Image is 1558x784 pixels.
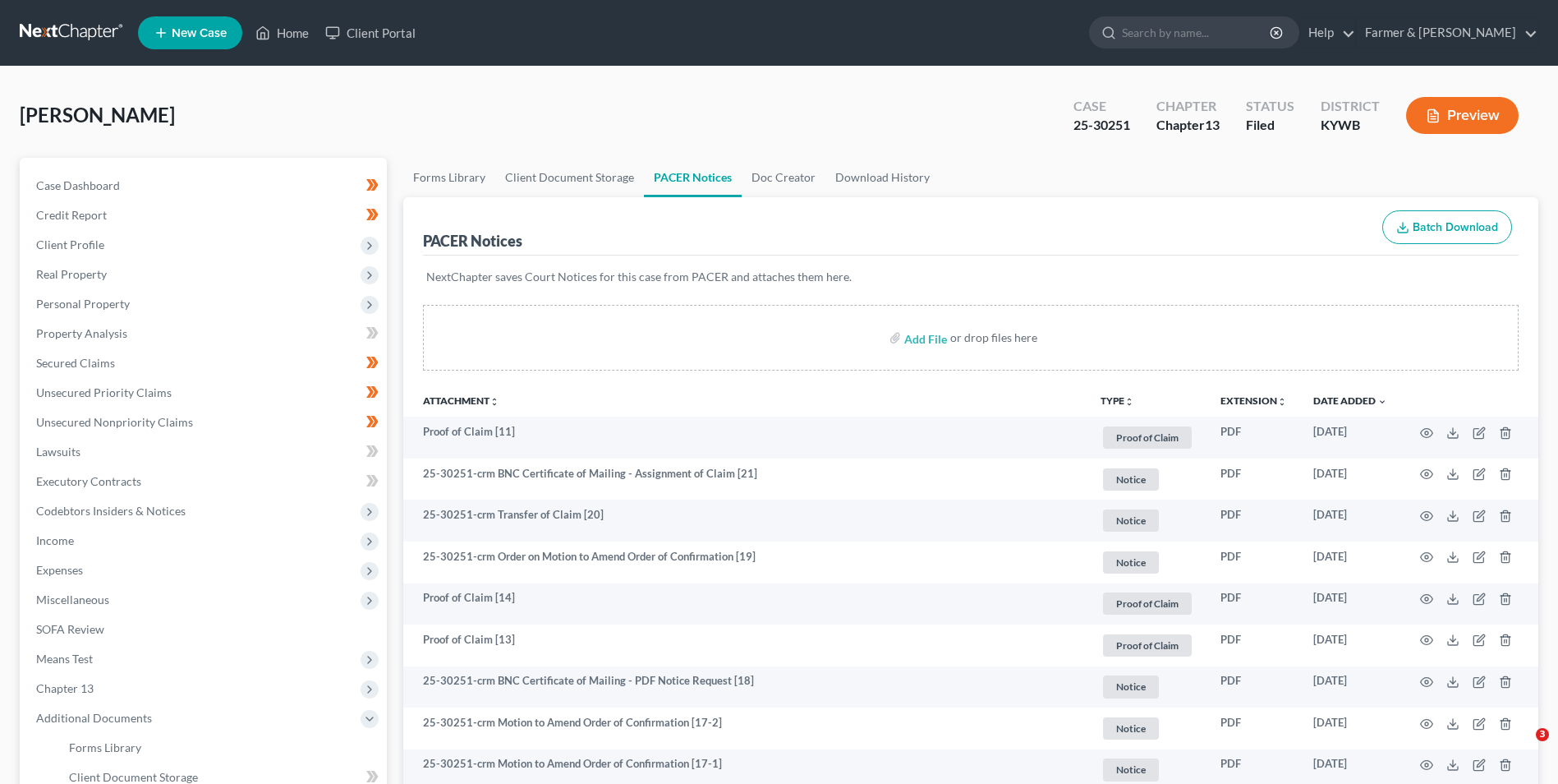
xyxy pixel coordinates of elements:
[1220,394,1287,407] a: Extensionunfold_more
[247,18,317,48] a: Home
[1246,116,1294,135] div: Filed
[1321,116,1380,135] div: KYWB
[1101,715,1194,742] a: Notice
[1124,397,1134,407] i: unfold_more
[1277,397,1287,407] i: unfold_more
[1300,625,1400,666] td: [DATE]
[1502,728,1542,768] iframe: Intercom live chat
[495,158,644,197] a: Client Document Storage
[1103,593,1192,615] span: Proof of Claim
[36,474,141,488] span: Executory Contracts
[1300,708,1400,749] td: [DATE]
[1101,549,1194,576] a: Notice
[426,269,1515,285] p: NextChapter saves Court Notices for this case from PACER and attaches them here.
[1300,583,1400,625] td: [DATE]
[23,467,387,496] a: Executory Contracts
[1406,97,1519,134] button: Preview
[23,348,387,378] a: Secured Claims
[69,740,141,754] span: Forms Library
[950,330,1037,346] div: or drop files here
[317,18,424,48] a: Client Portal
[36,326,127,340] span: Property Analysis
[1073,97,1130,116] div: Case
[1101,590,1194,617] a: Proof of Claim
[36,238,104,251] span: Client Profile
[1300,500,1400,542] td: [DATE]
[23,408,387,437] a: Unsecured Nonpriority Claims
[23,378,387,408] a: Unsecured Priority Claims
[1073,116,1130,135] div: 25-30251
[1101,396,1134,407] button: TYPEunfold_more
[1246,97,1294,116] div: Status
[1413,220,1498,234] span: Batch Download
[403,708,1087,749] td: 25-30251-crm Motion to Amend Order of Confirmation [17-2]
[403,459,1087,500] td: 25-30251-crm BNC Certificate of Mailing - Assignment of Claim [21]
[742,158,825,197] a: Doc Creator
[36,711,152,725] span: Additional Documents
[1101,673,1194,700] a: Notice
[403,542,1087,583] td: 25-30251-crm Order on Motion to Amend Order of Confirmation [19]
[1103,717,1159,740] span: Notice
[1207,417,1300,459] td: PDF
[1300,18,1355,48] a: Help
[36,385,172,399] span: Unsecured Priority Claims
[1300,459,1400,500] td: [DATE]
[1101,466,1194,493] a: Notice
[1103,468,1159,491] span: Notice
[36,356,115,370] span: Secured Claims
[1101,632,1194,659] a: Proof of Claim
[36,533,74,547] span: Income
[1207,666,1300,708] td: PDF
[20,103,175,127] span: [PERSON_NAME]
[172,27,227,39] span: New Case
[423,231,522,251] div: PACER Notices
[1103,427,1192,449] span: Proof of Claim
[403,158,495,197] a: Forms Library
[1207,708,1300,749] td: PDF
[1207,459,1300,500] td: PDF
[1122,17,1272,48] input: Search by name...
[36,415,193,429] span: Unsecured Nonpriority Claims
[423,394,499,407] a: Attachmentunfold_more
[1300,666,1400,708] td: [DATE]
[1207,500,1300,542] td: PDF
[23,171,387,201] a: Case Dashboard
[489,397,499,407] i: unfold_more
[1103,676,1159,698] span: Notice
[1382,210,1512,245] button: Batch Download
[1536,728,1549,741] span: 3
[1103,759,1159,781] span: Notice
[825,158,940,197] a: Download History
[1101,424,1194,451] a: Proof of Claim
[403,625,1087,666] td: Proof of Claim [13]
[403,417,1087,459] td: Proof of Claim [11]
[36,208,107,222] span: Credit Report
[1313,394,1387,407] a: Date Added expand_more
[1377,397,1387,407] i: expand_more
[36,652,93,666] span: Means Test
[23,615,387,644] a: SOFA Review
[36,267,107,281] span: Real Property
[23,319,387,348] a: Property Analysis
[23,201,387,230] a: Credit Report
[36,178,120,192] span: Case Dashboard
[644,158,742,197] a: PACER Notices
[403,666,1087,708] td: 25-30251-crm BNC Certificate of Mailing - PDF Notice Request [18]
[1156,97,1220,116] div: Chapter
[36,593,109,606] span: Miscellaneous
[403,500,1087,542] td: 25-30251-crm Transfer of Claim [20]
[1357,18,1537,48] a: Farmer & [PERSON_NAME]
[1103,551,1159,574] span: Notice
[23,437,387,467] a: Lawsuits
[1207,625,1300,666] td: PDF
[56,733,387,763] a: Forms Library
[36,622,104,636] span: SOFA Review
[69,770,198,784] span: Client Document Storage
[36,563,83,577] span: Expenses
[1101,756,1194,783] a: Notice
[36,445,80,459] span: Lawsuits
[36,681,94,695] span: Chapter 13
[1101,507,1194,534] a: Notice
[1103,510,1159,532] span: Notice
[36,504,186,518] span: Codebtors Insiders & Notices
